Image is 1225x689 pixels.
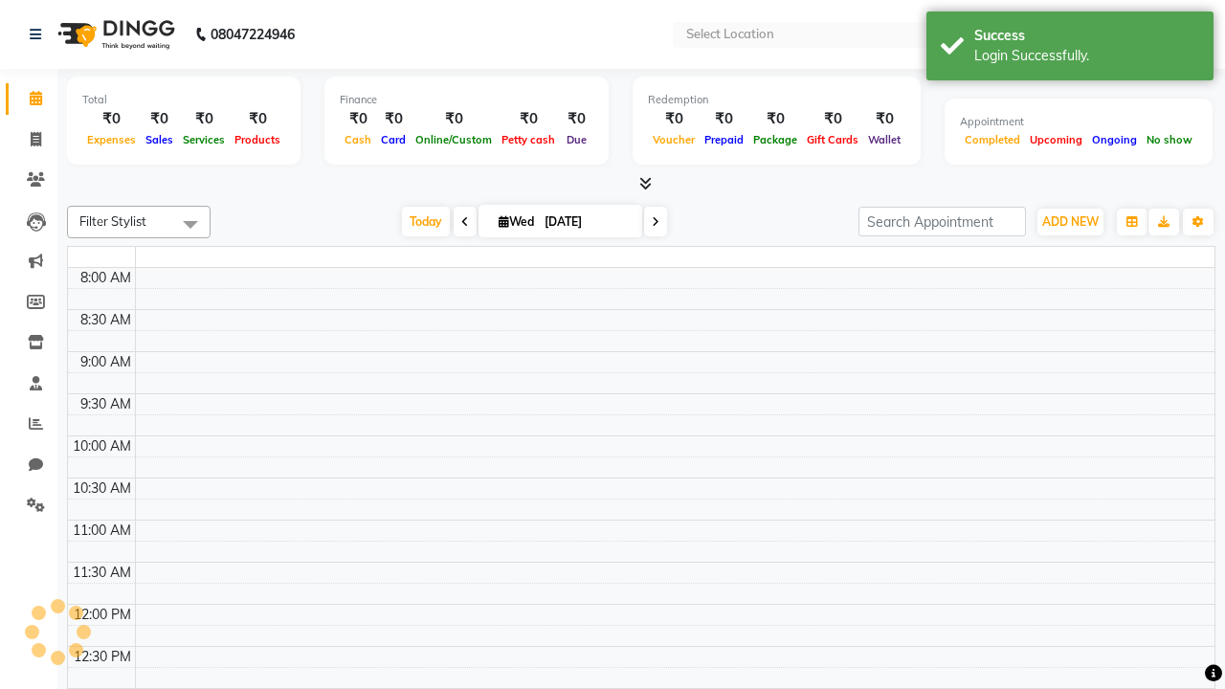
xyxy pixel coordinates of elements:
[960,133,1025,146] span: Completed
[700,108,748,130] div: ₹0
[411,133,497,146] span: Online/Custom
[802,108,863,130] div: ₹0
[802,133,863,146] span: Gift Cards
[69,478,135,499] div: 10:30 AM
[1142,133,1197,146] span: No show
[79,213,146,229] span: Filter Stylist
[49,8,180,61] img: logo
[748,133,802,146] span: Package
[178,133,230,146] span: Services
[1025,133,1087,146] span: Upcoming
[560,108,593,130] div: ₹0
[77,310,135,330] div: 8:30 AM
[748,108,802,130] div: ₹0
[700,133,748,146] span: Prepaid
[230,133,285,146] span: Products
[340,133,376,146] span: Cash
[70,605,135,625] div: 12:00 PM
[70,647,135,667] div: 12:30 PM
[402,207,450,236] span: Today
[497,108,560,130] div: ₹0
[539,208,635,236] input: 2025-09-03
[411,108,497,130] div: ₹0
[376,108,411,130] div: ₹0
[82,108,141,130] div: ₹0
[1087,133,1142,146] span: Ongoing
[77,352,135,372] div: 9:00 AM
[974,46,1199,66] div: Login Successfully.
[974,26,1199,46] div: Success
[863,108,905,130] div: ₹0
[77,268,135,288] div: 8:00 AM
[858,207,1026,236] input: Search Appointment
[230,108,285,130] div: ₹0
[648,108,700,130] div: ₹0
[178,108,230,130] div: ₹0
[69,436,135,456] div: 10:00 AM
[77,394,135,414] div: 9:30 AM
[1042,214,1099,229] span: ADD NEW
[1037,209,1103,235] button: ADD NEW
[82,92,285,108] div: Total
[376,133,411,146] span: Card
[82,133,141,146] span: Expenses
[69,563,135,583] div: 11:30 AM
[141,133,178,146] span: Sales
[141,108,178,130] div: ₹0
[562,133,591,146] span: Due
[340,92,593,108] div: Finance
[340,108,376,130] div: ₹0
[648,133,700,146] span: Voucher
[497,133,560,146] span: Petty cash
[648,92,905,108] div: Redemption
[69,521,135,541] div: 11:00 AM
[960,114,1197,130] div: Appointment
[211,8,295,61] b: 08047224946
[863,133,905,146] span: Wallet
[686,25,774,44] div: Select Location
[494,214,539,229] span: Wed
